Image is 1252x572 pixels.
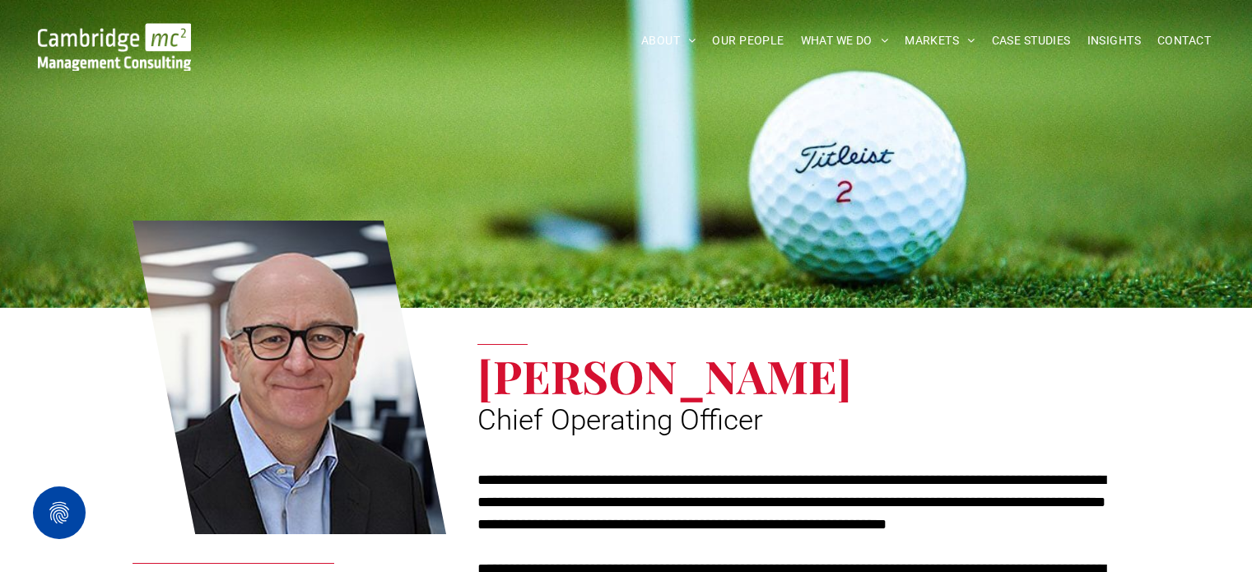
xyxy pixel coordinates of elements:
[1149,28,1219,53] a: CONTACT
[984,28,1079,53] a: CASE STUDIES
[793,28,897,53] a: WHAT WE DO
[633,28,705,53] a: ABOUT
[477,403,763,437] span: Chief Operating Officer
[38,23,191,71] img: Go to Homepage
[1079,28,1149,53] a: INSIGHTS
[133,218,447,537] a: Andrew Fleming | Chief Operating Officer | Cambridge Management Consulting
[477,345,852,406] span: [PERSON_NAME]
[38,26,191,43] a: Your Business Transformed | Cambridge Management Consulting
[896,28,983,53] a: MARKETS
[704,28,792,53] a: OUR PEOPLE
